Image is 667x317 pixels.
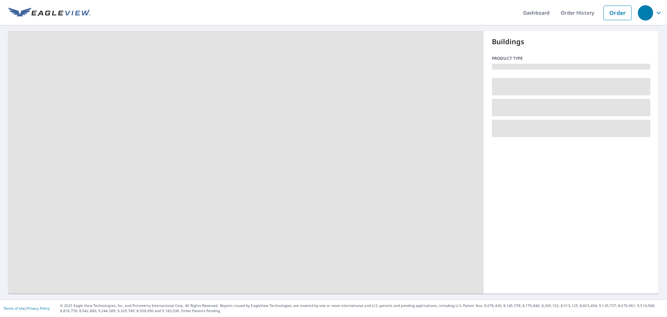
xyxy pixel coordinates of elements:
img: EV Logo [8,8,90,18]
a: Privacy Policy [27,306,50,311]
p: Product type [492,55,650,62]
a: Order [603,6,632,20]
p: Buildings [492,37,650,47]
p: | [3,306,50,310]
p: © 2025 Eagle View Technologies, Inc. and Pictometry International Corp. All Rights Reserved. Repo... [60,303,664,314]
a: Terms of Use [3,306,25,311]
